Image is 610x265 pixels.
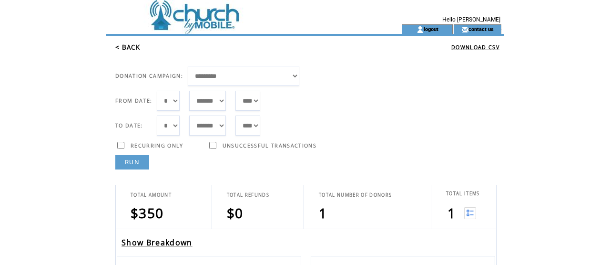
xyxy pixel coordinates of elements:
[451,44,499,51] a: DOWNLOAD CSV
[122,237,193,248] a: Show Breakdown
[464,207,476,219] img: View list
[131,142,183,149] span: RECURRING ONLY
[131,192,172,198] span: TOTAL AMOUNT
[417,26,424,33] img: account_icon.gif
[319,204,327,222] span: 1
[115,73,183,79] span: DONATION CAMPAIGN:
[115,97,152,104] span: FROM DATE:
[442,16,500,23] span: Hello [PERSON_NAME]
[424,26,438,32] a: logout
[227,192,269,198] span: TOTAL REFUNDS
[131,204,163,222] span: $350
[115,122,143,129] span: TO DATE:
[227,204,244,222] span: $0
[115,155,149,170] a: RUN
[115,43,140,52] a: < BACK
[461,26,468,33] img: contact_us_icon.gif
[223,142,316,149] span: UNSUCCESSFUL TRANSACTIONS
[468,26,494,32] a: contact us
[319,192,392,198] span: TOTAL NUMBER OF DONORS
[447,204,456,222] span: 1
[446,191,480,197] span: TOTAL ITEMS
